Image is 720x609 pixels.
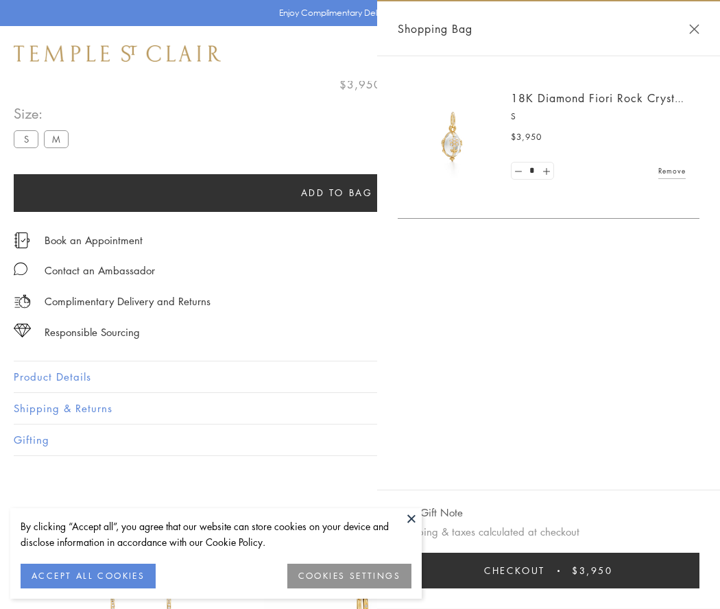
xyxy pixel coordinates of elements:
p: S [511,110,686,123]
button: Add to bag [14,174,660,212]
span: Add to bag [301,185,373,200]
h3: You May Also Like [34,505,686,527]
label: S [14,130,38,147]
a: Book an Appointment [45,232,143,248]
button: Shipping & Returns [14,393,706,424]
button: Close Shopping Bag [689,24,699,34]
img: icon_appointment.svg [14,232,30,248]
button: Add Gift Note [398,504,463,521]
span: $3,950 [339,75,381,93]
span: Shopping Bag [398,20,472,38]
p: Enjoy Complimentary Delivery & Returns [279,6,435,20]
a: Set quantity to 2 [539,163,553,180]
img: MessageIcon-01_2.svg [14,262,27,276]
label: M [44,130,69,147]
span: $3,950 [572,563,613,578]
span: $3,950 [511,130,542,144]
p: Complimentary Delivery and Returns [45,293,211,310]
div: Responsible Sourcing [45,324,140,341]
img: icon_sourcing.svg [14,324,31,337]
img: P51889-E11FIORI [411,96,494,178]
span: Checkout [484,563,545,578]
a: Remove [658,163,686,178]
button: Checkout $3,950 [398,553,699,588]
img: icon_delivery.svg [14,293,31,310]
button: ACCEPT ALL COOKIES [21,564,156,588]
div: By clicking “Accept all”, you agree that our website can store cookies on your device and disclos... [21,518,411,550]
button: Gifting [14,425,706,455]
span: Size: [14,102,74,125]
p: Shipping & taxes calculated at checkout [398,523,699,540]
img: Temple St. Clair [14,45,221,62]
button: Product Details [14,361,706,392]
div: Contact an Ambassador [45,262,155,279]
button: COOKIES SETTINGS [287,564,411,588]
a: Set quantity to 0 [512,163,525,180]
